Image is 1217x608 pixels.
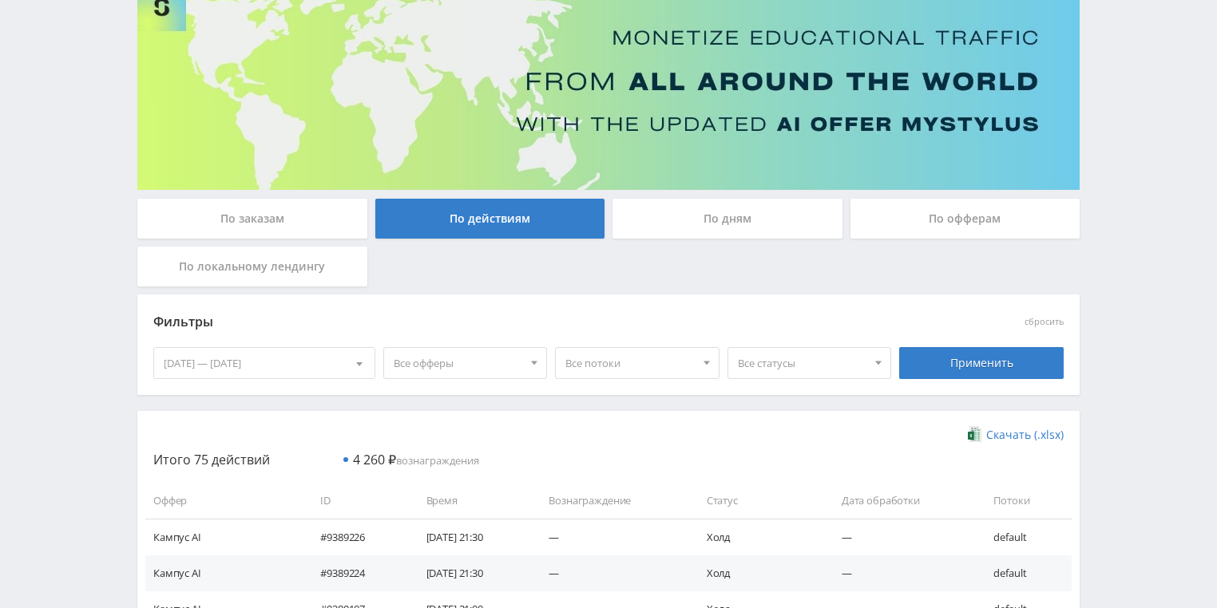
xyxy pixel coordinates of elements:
td: default [977,519,1072,555]
span: Скачать (.xlsx) [986,428,1064,441]
td: Кампус AI [145,519,304,555]
td: Дата обработки [826,483,978,519]
span: 4 260 ₽ [353,451,396,468]
td: Холд [691,519,826,555]
td: #9389224 [304,555,410,591]
td: Оффер [145,483,304,519]
span: Итого 75 действий [153,451,270,468]
td: — [826,519,978,555]
td: Потоки [977,483,1072,519]
td: — [533,519,690,555]
td: — [533,555,690,591]
span: вознаграждения [353,453,479,468]
div: По дням [612,199,842,239]
div: По локальному лендингу [137,247,367,286]
div: Фильтры [153,310,834,334]
td: Кампус AI [145,555,304,591]
button: сбросить [1025,317,1064,327]
td: Вознаграждение [533,483,690,519]
td: ID [304,483,410,519]
span: Все офферы [394,348,523,378]
td: Время [410,483,533,519]
div: По заказам [137,199,367,239]
td: [DATE] 21:30 [410,519,533,555]
td: default [977,555,1072,591]
td: — [826,555,978,591]
td: Статус [691,483,826,519]
div: По офферам [850,199,1080,239]
span: Все статусы [738,348,867,378]
td: [DATE] 21:30 [410,555,533,591]
div: [DATE] — [DATE] [154,348,375,378]
td: #9389226 [304,519,410,555]
img: xlsx [968,426,981,442]
td: Холд [691,555,826,591]
div: Применить [899,347,1064,379]
div: По действиям [375,199,605,239]
a: Скачать (.xlsx) [968,427,1064,443]
span: Все потоки [565,348,695,378]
